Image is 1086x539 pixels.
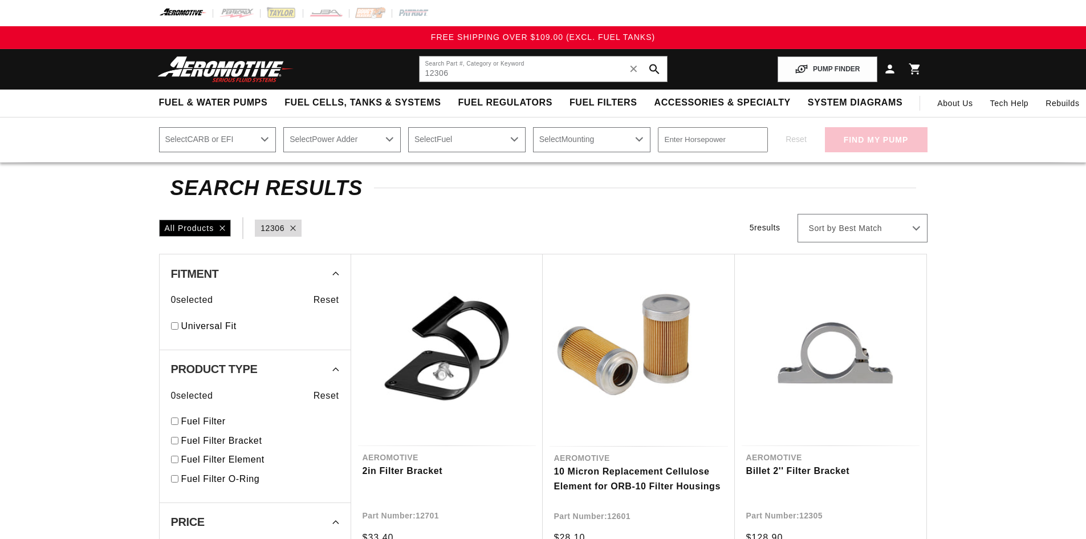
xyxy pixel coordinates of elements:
[181,472,339,487] a: Fuel Filter O-Ring
[982,90,1038,117] summary: Tech Help
[778,56,877,82] button: PUMP FINDER
[181,452,339,467] a: Fuel Filter Element
[181,414,339,429] a: Fuel Filter
[314,293,339,307] span: Reset
[314,388,339,403] span: Reset
[533,127,650,152] select: Mounting
[171,516,205,528] span: Price
[629,60,639,78] span: ✕
[151,90,276,116] summary: Fuel & Water Pumps
[171,363,258,375] span: Product Type
[561,90,646,116] summary: Fuel Filters
[159,220,231,237] div: All Products
[646,90,799,116] summary: Accessories & Specialty
[654,97,791,109] span: Accessories & Specialty
[798,214,928,242] select: Sort by
[937,99,973,108] span: About Us
[570,97,637,109] span: Fuel Filters
[990,97,1029,110] span: Tech Help
[170,179,916,197] h2: Search Results
[284,97,441,109] span: Fuel Cells, Tanks & Systems
[809,223,836,234] span: Sort by
[171,388,213,403] span: 0 selected
[431,33,655,42] span: FREE SHIPPING OVER $109.00 (EXCL. FUEL TANKS)
[283,127,401,152] select: Power Adder
[363,464,531,479] a: 2in Filter Bracket
[642,56,667,82] button: search button
[154,56,297,83] img: Aeromotive
[181,433,339,448] a: Fuel Filter Bracket
[449,90,560,116] summary: Fuel Regulators
[159,127,276,152] select: CARB or EFI
[408,127,526,152] select: Fuel
[1046,97,1079,110] span: Rebuilds
[171,268,219,279] span: Fitment
[929,90,981,117] a: About Us
[750,223,780,232] span: 5 results
[420,56,667,82] input: Search by Part Number, Category or Keyword
[554,464,723,493] a: 10 Micron Replacement Cellulose Element for ORB-10 Filter Housings
[746,464,915,479] a: Billet 2'' Filter Bracket
[261,222,284,234] a: 12306
[658,127,768,152] input: Enter Horsepower
[181,319,339,334] a: Universal Fit
[808,97,902,109] span: System Diagrams
[171,293,213,307] span: 0 selected
[458,97,552,109] span: Fuel Regulators
[159,97,268,109] span: Fuel & Water Pumps
[799,90,911,116] summary: System Diagrams
[276,90,449,116] summary: Fuel Cells, Tanks & Systems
